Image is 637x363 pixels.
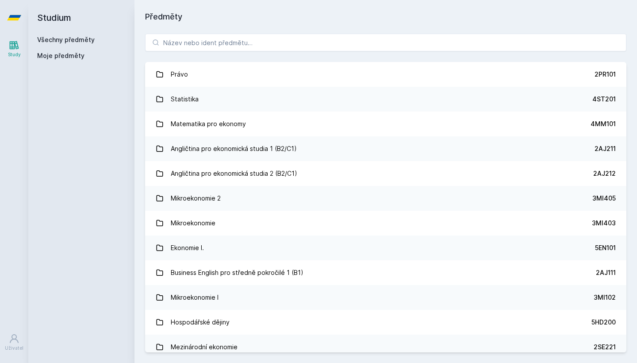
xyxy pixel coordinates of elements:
div: 5EN101 [595,243,616,252]
div: Business English pro středně pokročilé 1 (B1) [171,264,303,282]
a: Mikroekonomie 3MI403 [145,211,626,236]
div: Uživatel [5,345,23,351]
div: 4MM101 [591,120,616,128]
div: Ekonomie I. [171,239,204,257]
div: Angličtina pro ekonomická studia 1 (B2/C1) [171,140,297,158]
a: Všechny předměty [37,36,95,43]
a: Hospodářské dějiny 5HD200 [145,310,626,335]
a: Mikroekonomie I 3MI102 [145,285,626,310]
a: Uživatel [2,329,27,356]
div: Statistika [171,90,199,108]
div: 5HD200 [591,318,616,327]
a: Study [2,35,27,62]
div: Study [8,51,21,58]
a: Mezinárodní ekonomie 2SE221 [145,335,626,359]
span: Moje předměty [37,51,84,60]
div: Mezinárodní ekonomie [171,338,238,356]
h1: Předměty [145,11,626,23]
a: Ekonomie I. 5EN101 [145,236,626,260]
div: Angličtina pro ekonomická studia 2 (B2/C1) [171,165,297,182]
div: 3MI403 [592,219,616,228]
div: 2SE221 [594,343,616,351]
a: Mikroekonomie 2 3MI405 [145,186,626,211]
div: 4ST201 [592,95,616,104]
a: Angličtina pro ekonomická studia 1 (B2/C1) 2AJ211 [145,136,626,161]
a: Business English pro středně pokročilé 1 (B1) 2AJ111 [145,260,626,285]
a: Angličtina pro ekonomická studia 2 (B2/C1) 2AJ212 [145,161,626,186]
div: 2PR101 [595,70,616,79]
div: Matematika pro ekonomy [171,115,246,133]
div: Mikroekonomie I [171,289,219,306]
div: 2AJ211 [595,144,616,153]
div: Mikroekonomie [171,214,215,232]
a: Matematika pro ekonomy 4MM101 [145,112,626,136]
div: Právo [171,66,188,83]
div: 3MI405 [592,194,616,203]
a: Právo 2PR101 [145,62,626,87]
div: 2AJ212 [593,169,616,178]
div: Mikroekonomie 2 [171,189,221,207]
div: 2AJ111 [596,268,616,277]
div: Hospodářské dějiny [171,313,230,331]
a: Statistika 4ST201 [145,87,626,112]
input: Název nebo ident předmětu… [145,34,626,51]
div: 3MI102 [594,293,616,302]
